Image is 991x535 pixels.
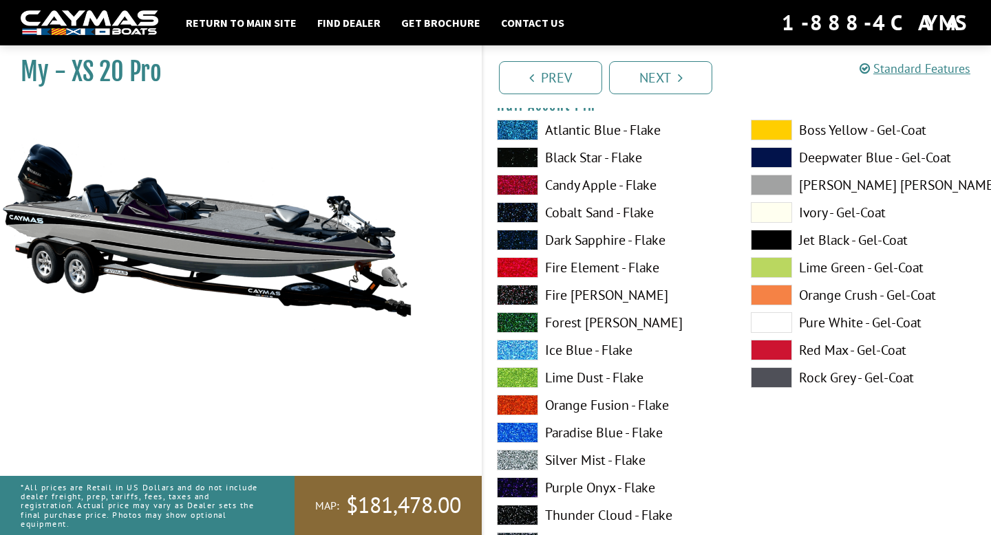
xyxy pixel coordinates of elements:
label: Lime Dust - Flake [497,367,723,388]
label: Thunder Cloud - Flake [497,505,723,525]
p: *All prices are Retail in US Dollars and do not include dealer freight, prep, tariffs, fees, taxe... [21,476,264,535]
label: Ivory - Gel-Coat [751,202,977,223]
div: 1-888-4CAYMAS [782,8,970,38]
label: Orange Crush - Gel-Coat [751,285,977,305]
a: Return to main site [179,14,303,32]
a: Standard Features [860,61,970,76]
label: Forest [PERSON_NAME] [497,312,723,333]
a: Contact Us [494,14,571,32]
a: Find Dealer [310,14,387,32]
a: Next [609,61,712,94]
label: Dark Sapphire - Flake [497,230,723,250]
label: Boss Yellow - Gel-Coat [751,120,977,140]
label: Jet Black - Gel-Coat [751,230,977,250]
label: Candy Apple - Flake [497,175,723,195]
label: Cobalt Sand - Flake [497,202,723,223]
label: Fire Element - Flake [497,257,723,278]
label: Rock Grey - Gel-Coat [751,367,977,388]
label: Red Max - Gel-Coat [751,340,977,360]
label: Fire [PERSON_NAME] [497,285,723,305]
label: [PERSON_NAME] [PERSON_NAME] - Gel-Coat [751,175,977,195]
img: white-logo-c9c8dbefe5ff5ceceb0f0178aa75bf4bb51f6bca0971e226c86eb53dfe498488.png [21,10,158,36]
label: Black Star - Flake [497,147,723,168]
label: Purple Onyx - Flake [497,477,723,498]
a: Prev [499,61,602,94]
label: Orange Fusion - Flake [497,395,723,415]
a: Get Brochure [394,14,487,32]
label: Pure White - Gel-Coat [751,312,977,333]
label: Atlantic Blue - Flake [497,120,723,140]
a: MAP:$181,478.00 [295,476,482,535]
label: Lime Green - Gel-Coat [751,257,977,278]
span: $181,478.00 [346,491,461,520]
label: Paradise Blue - Flake [497,422,723,443]
label: Ice Blue - Flake [497,340,723,360]
h1: My - XS 20 Pro [21,56,447,87]
label: Deepwater Blue - Gel-Coat [751,147,977,168]
label: Silver Mist - Flake [497,450,723,470]
ul: Pagination [495,59,991,94]
span: MAP: [315,499,339,513]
